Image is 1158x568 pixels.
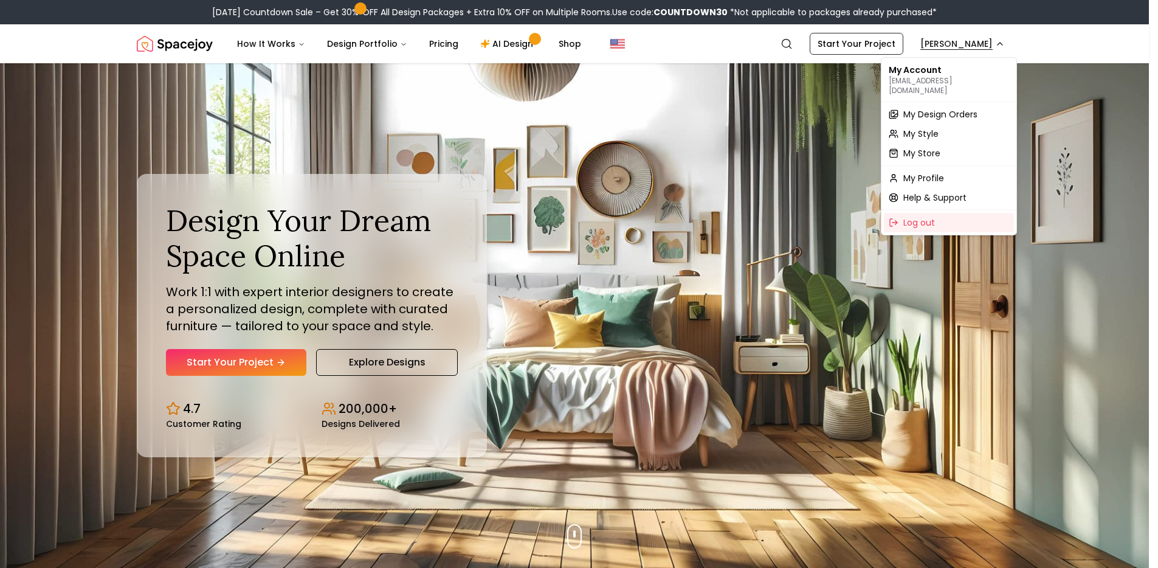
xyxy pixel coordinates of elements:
[884,60,1014,99] div: My Account
[884,144,1014,163] a: My Store
[903,128,939,140] span: My Style
[903,147,940,159] span: My Store
[903,172,944,184] span: My Profile
[884,124,1014,144] a: My Style
[884,168,1014,188] a: My Profile
[884,188,1014,207] a: Help & Support
[881,57,1017,235] div: [PERSON_NAME]
[889,76,1009,95] p: [EMAIL_ADDRESS][DOMAIN_NAME]
[903,108,977,120] span: My Design Orders
[884,105,1014,124] a: My Design Orders
[903,192,967,204] span: Help & Support
[903,216,935,229] span: Log out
